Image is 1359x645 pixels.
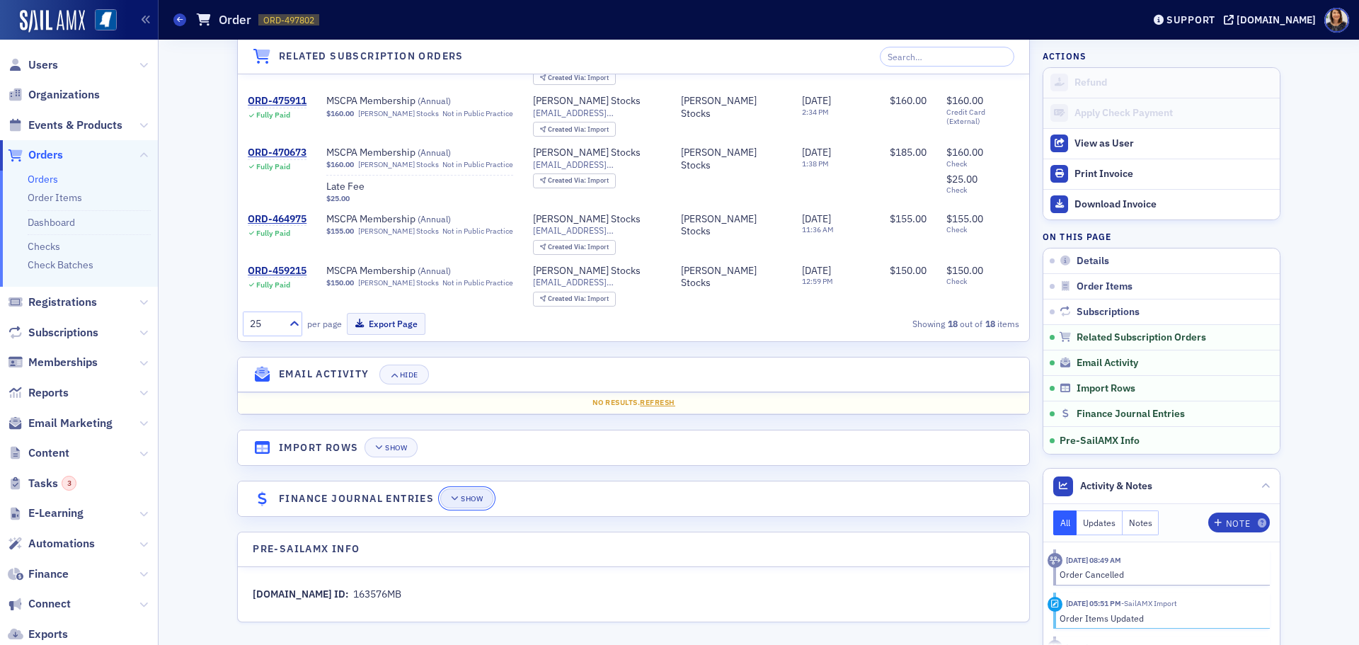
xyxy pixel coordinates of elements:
span: $155.00 [946,212,983,225]
span: [EMAIL_ADDRESS][DOMAIN_NAME] [533,108,661,118]
time: 7/15/2025 08:49 AM [1066,555,1121,565]
a: Users [8,57,58,73]
div: Showing out of items [771,317,1020,330]
span: Check [946,185,1020,195]
div: Show [385,444,407,452]
a: [PERSON_NAME] Stocks [533,147,641,159]
span: $160.00 [326,109,354,118]
button: [DOMAIN_NAME] [1224,15,1321,25]
span: Morris Stocks [681,147,782,171]
span: ( Annual ) [418,265,451,276]
time: 5/9/2025 05:51 PM [1066,598,1121,608]
div: Print Invoice [1074,168,1273,181]
a: [PERSON_NAME] Stocks [358,160,439,169]
span: [EMAIL_ADDRESS][DOMAIN_NAME] [533,225,661,236]
div: [PERSON_NAME] Stocks [681,265,782,290]
a: Dashboard [28,216,75,229]
div: Show [461,495,483,503]
span: Details [1077,255,1109,268]
span: [DATE] [802,94,831,107]
span: Pre-SailAMX Info [1060,434,1140,447]
a: [PERSON_NAME] Stocks [681,147,782,171]
span: Subscriptions [1077,306,1140,319]
h4: Pre-SailAMX Info [253,542,360,556]
span: $160.00 [326,160,354,169]
a: Events & Products [8,118,122,133]
button: All [1053,510,1077,535]
div: Created Via: Import [533,292,616,307]
span: $160.00 [946,146,983,159]
a: Late Fee [326,181,505,193]
span: ( Annual ) [418,95,451,106]
a: [PERSON_NAME] Stocks [358,278,439,287]
span: E-Learning [28,506,84,521]
a: Subscriptions [8,325,98,341]
h4: Finance Journal Entries [279,491,434,506]
div: Fully Paid [256,229,290,238]
a: Reports [8,385,69,401]
a: E-Learning [8,506,84,521]
div: Import [548,126,609,134]
a: ORD-470673 [248,147,306,159]
div: Created Via: Import [533,173,616,188]
div: Order Items Updated [1060,612,1260,624]
div: 163576MB [353,587,401,602]
input: Search… [880,47,1015,67]
a: Email Marketing [8,416,113,431]
span: MSCPA Membership [326,265,505,278]
span: Organizations [28,87,100,103]
div: ORD-464975 [248,213,306,226]
time: 2:34 PM [802,107,829,117]
span: Subscriptions [28,325,98,341]
span: $185.00 [890,146,927,159]
h4: Import Rows [279,440,358,455]
span: Morris Stocks [681,213,782,238]
span: Orders [28,147,63,163]
a: [PERSON_NAME] Stocks [358,109,439,118]
a: Print Invoice [1043,159,1280,189]
span: Created Via : [548,176,587,185]
div: Fully Paid [256,280,290,290]
img: SailAMX [20,10,85,33]
span: Check [946,277,1020,286]
span: $155.00 [326,227,354,236]
a: View Homepage [85,9,117,33]
span: ORD-497802 [263,14,314,26]
div: Order Cancelled [1060,568,1260,581]
span: Memberships [28,355,98,370]
span: $160.00 [946,94,983,107]
span: Order Items [1077,280,1132,293]
span: $150.00 [326,278,354,287]
span: Refresh [640,397,675,407]
strong: 18 [982,317,997,330]
h4: On this page [1043,230,1280,243]
a: MSCPA Membership (Annual) [326,265,505,278]
button: Show [440,489,493,508]
a: MSCPA Membership (Annual) [326,213,505,226]
a: [PERSON_NAME] Stocks [533,213,641,226]
span: Check [946,225,1020,234]
a: MSCPA Membership (Annual) [326,95,505,108]
a: ORD-475911 [248,95,306,108]
a: Check Batches [28,258,93,271]
div: Created Via: Import [533,71,616,86]
div: Fully Paid [256,162,290,171]
a: Download Invoice [1043,189,1280,219]
span: Created Via : [548,125,587,134]
a: Organizations [8,87,100,103]
span: Connect [28,596,71,612]
span: $155.00 [890,212,927,225]
span: Registrations [28,295,97,310]
div: ORD-459215 [248,265,306,278]
div: Hide [400,371,418,379]
button: Show [365,438,418,457]
div: Not in Public Practice [442,227,513,236]
div: Activity [1048,597,1062,612]
div: Fully Paid [256,110,290,120]
span: [DATE] [802,264,831,277]
span: [EMAIL_ADDRESS][DOMAIN_NAME] [533,159,661,170]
